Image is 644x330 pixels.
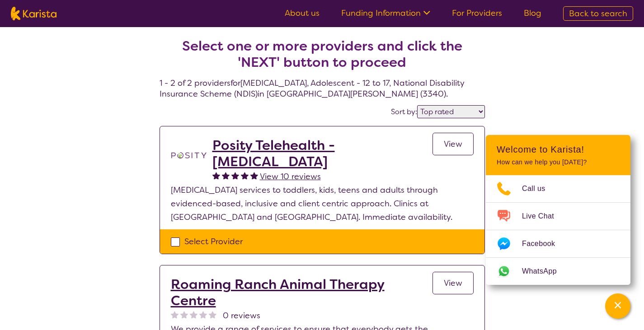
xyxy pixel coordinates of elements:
span: View [444,139,462,149]
a: For Providers [452,8,502,19]
img: fullstar [241,172,249,179]
img: nonereviewstar [190,311,197,318]
img: fullstar [222,172,230,179]
img: nonereviewstar [180,311,188,318]
span: View [444,278,462,288]
span: Call us [522,182,556,195]
a: Blog [524,8,541,19]
img: Karista logo [11,7,56,20]
div: Channel Menu [486,135,630,285]
p: How can we help you [DATE]? [497,158,620,166]
span: 0 reviews [223,309,260,322]
span: View 10 reviews [260,171,321,182]
p: [MEDICAL_DATA] services to toddlers, kids, teens and adults through evidenced-based, inclusive an... [171,183,474,224]
img: nonereviewstar [199,311,207,318]
label: Sort by: [391,107,417,116]
span: Facebook [522,237,566,251]
img: nonereviewstar [209,311,216,318]
span: WhatsApp [522,265,568,278]
a: Back to search [563,6,633,21]
img: fullstar [231,172,239,179]
a: View [432,133,474,155]
a: About us [285,8,320,19]
a: View [432,272,474,294]
a: View 10 reviews [260,170,321,183]
button: Channel Menu [605,293,630,319]
span: Live Chat [522,209,565,223]
a: Funding Information [341,8,430,19]
img: t1bslo80pcylnzwjhndq.png [171,137,207,173]
h4: 1 - 2 of 2 providers for [MEDICAL_DATA] , Adolescent - 12 to 17 , National Disability Insurance S... [160,16,485,99]
span: Back to search [569,8,627,19]
a: Roaming Ranch Animal Therapy Centre [171,276,432,309]
a: Web link opens in a new tab. [486,258,630,285]
a: Posity Telehealth - [MEDICAL_DATA] [212,137,432,170]
h2: Welcome to Karista! [497,144,620,155]
img: nonereviewstar [171,311,179,318]
h2: Select one or more providers and click the 'NEXT' button to proceed [170,38,474,70]
ul: Choose channel [486,175,630,285]
img: fullstar [250,172,258,179]
img: fullstar [212,172,220,179]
